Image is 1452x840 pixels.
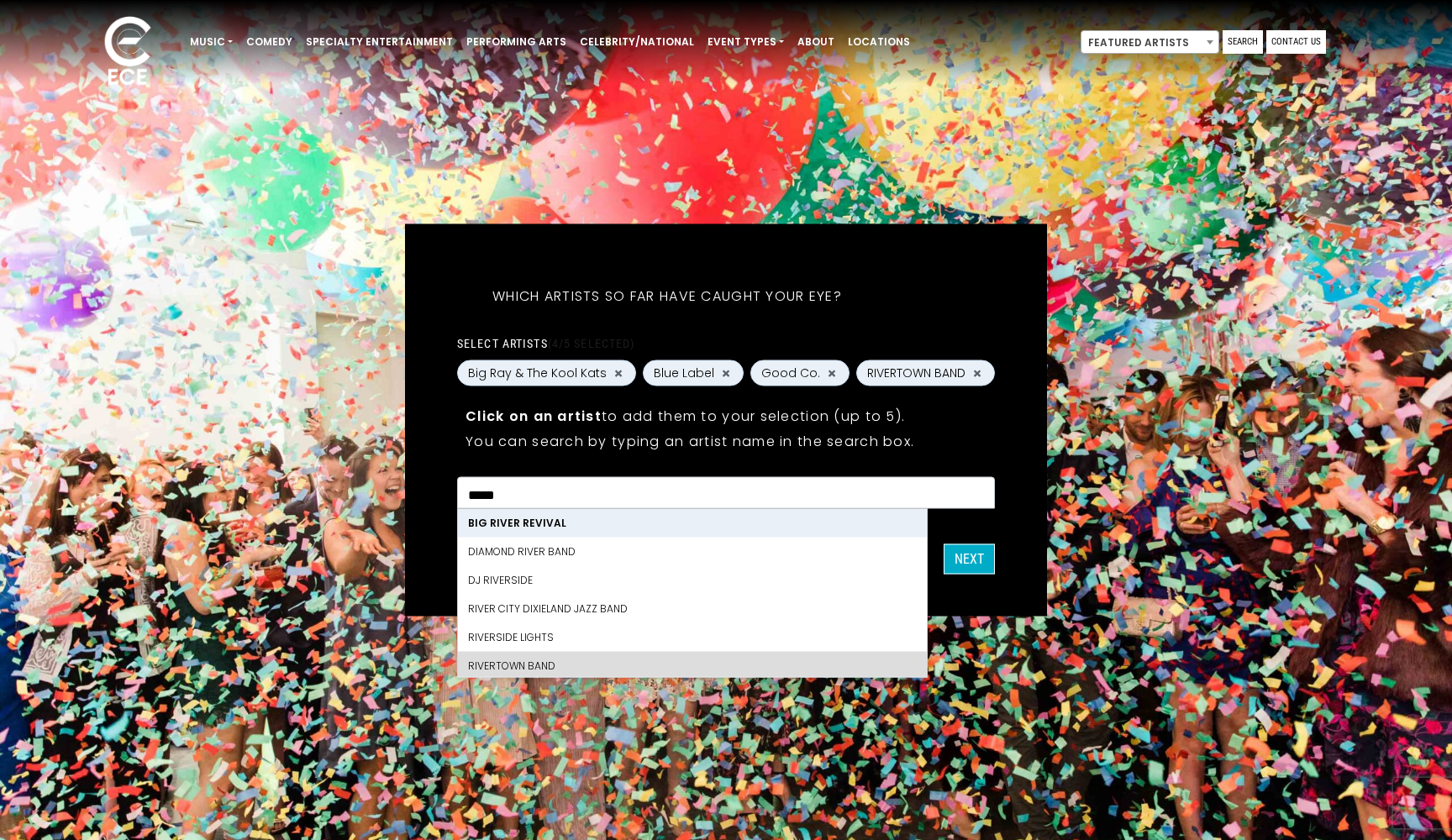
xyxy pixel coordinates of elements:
label: Select artists [457,336,634,351]
a: Specialty Entertainment [299,28,460,56]
button: Remove Big Ray & The Kool Kats [612,365,625,381]
button: Remove RIVERTOWN BAND [971,365,984,381]
a: About [791,28,841,56]
textarea: Search [468,488,974,503]
strong: Click on an artist [466,407,602,426]
a: Performing Arts [460,28,573,56]
a: Contact Us [1266,30,1326,54]
span: Big Ray & The Kool Kats [468,365,607,382]
button: Next [944,544,995,575]
button: Remove Blue Label [719,365,733,381]
button: Remove Good Co. [825,365,839,381]
li: RIVERTOWN BAND [458,652,927,680]
a: Search [1223,30,1263,54]
span: Blue Label [654,365,714,382]
span: (4/5 selected) [548,337,635,350]
li: River City Dixieland Jazz Band [458,595,927,623]
a: Music [183,28,239,56]
a: Comedy [239,28,299,56]
span: RIVERTOWN BAND [867,365,965,382]
a: Celebrity/National [573,28,701,56]
li: DJ Riverside [458,566,927,595]
span: Good Co. [761,365,820,382]
a: Event Types [701,28,791,56]
span: Featured Artists [1081,30,1219,54]
a: Locations [841,28,917,56]
p: to add them to your selection (up to 5). [466,406,986,427]
li: DIAMOND RIVER BAND [458,538,927,566]
p: You can search by typing an artist name in the search box. [466,431,986,452]
h5: Which artists so far have caught your eye? [457,266,877,327]
span: Featured Artists [1081,31,1218,55]
li: RIVERSIDE LIGHTS [458,623,927,652]
li: Big River Revival [458,509,927,538]
img: ece_new_logo_whitev2-1.png [86,12,170,93]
